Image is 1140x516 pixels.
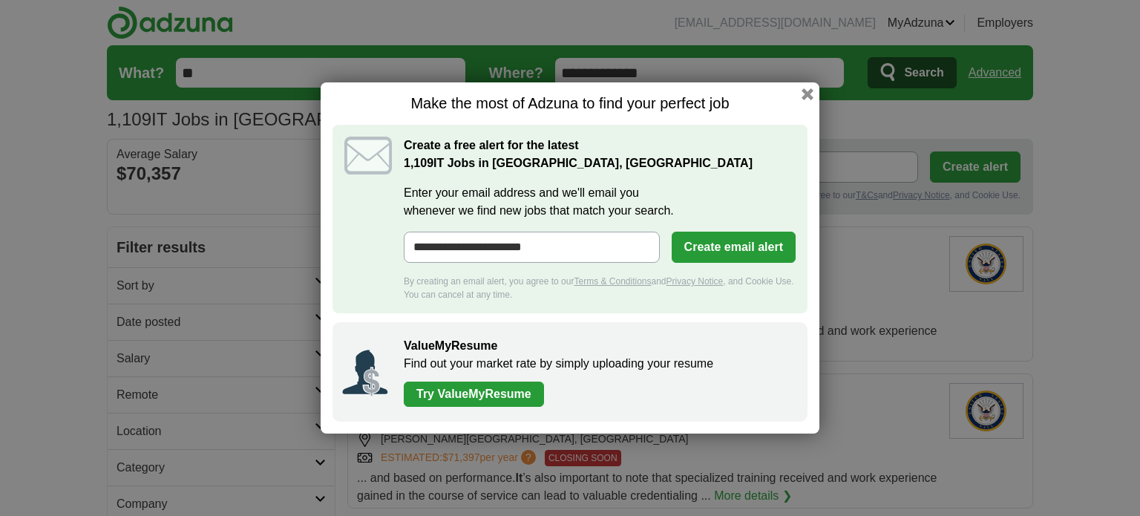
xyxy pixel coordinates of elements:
[332,94,807,113] h1: Make the most of Adzuna to find your perfect job
[404,157,753,169] strong: IT Jobs in [GEOGRAPHIC_DATA], [GEOGRAPHIC_DATA]
[404,275,796,301] div: By creating an email alert, you agree to our and , and Cookie Use. You can cancel at any time.
[574,276,651,287] a: Terms & Conditions
[404,154,433,172] span: 1,109
[404,137,796,172] h2: Create a free alert for the latest
[672,232,796,263] button: Create email alert
[404,382,544,407] a: Try ValueMyResume
[404,355,793,373] p: Find out your market rate by simply uploading your resume
[404,184,796,220] label: Enter your email address and we'll email you whenever we find new jobs that match your search.
[666,276,724,287] a: Privacy Notice
[344,137,392,174] img: icon_email.svg
[404,337,793,355] h2: ValueMyResume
